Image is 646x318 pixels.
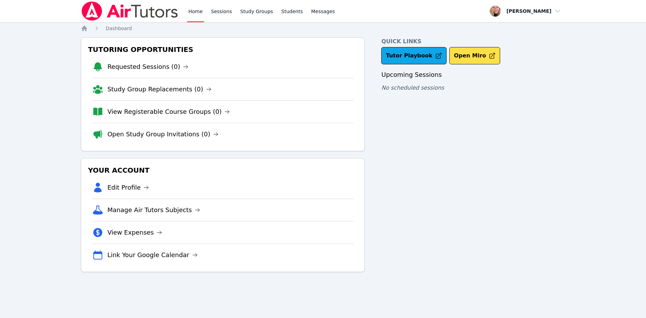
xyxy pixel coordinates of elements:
[381,47,447,64] a: Tutor Playbook
[87,43,359,56] h3: Tutoring Opportunities
[106,26,132,31] span: Dashboard
[107,129,219,139] a: Open Study Group Invitations (0)
[107,228,162,237] a: View Expenses
[311,8,335,15] span: Messages
[107,62,189,72] a: Requested Sessions (0)
[107,183,149,192] a: Edit Profile
[449,47,500,64] button: Open Miro
[81,25,565,32] nav: Breadcrumb
[107,205,200,215] a: Manage Air Tutors Subjects
[81,1,179,21] img: Air Tutors
[107,84,212,94] a: Study Group Replacements (0)
[381,84,444,91] span: No scheduled sessions
[87,164,359,176] h3: Your Account
[381,37,565,46] h4: Quick Links
[381,70,565,80] h3: Upcoming Sessions
[107,107,230,117] a: View Registerable Course Groups (0)
[106,25,132,32] a: Dashboard
[107,250,198,260] a: Link Your Google Calendar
